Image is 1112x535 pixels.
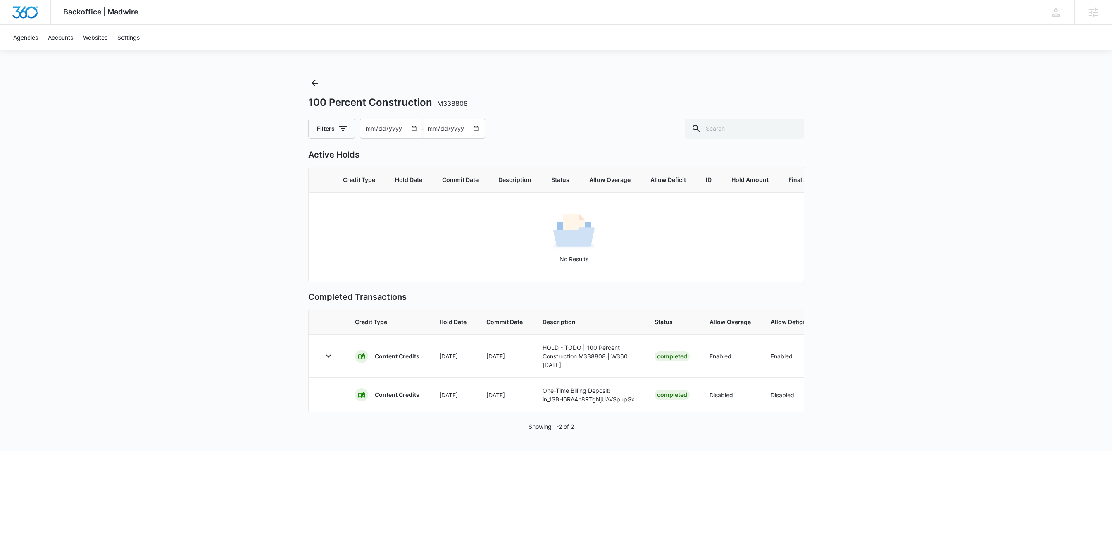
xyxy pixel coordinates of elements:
span: Hold Amount [731,175,769,184]
span: Final Amount [788,175,826,184]
p: Disabled [771,391,806,399]
span: Status [655,318,690,326]
span: Allow Deficit [771,318,806,326]
span: Credit Type [355,318,419,326]
p: [DATE] [439,391,467,399]
span: Credit Type [343,175,375,184]
p: [DATE] [486,391,523,399]
a: Accounts [43,25,78,50]
span: Allow Overage [710,318,751,326]
p: Content Credits [375,352,419,361]
span: Description [543,318,635,326]
p: One-Time Billing Deposit: in_1SBH6RA4n8RTgNjUAVSpupGx [543,386,635,404]
span: Hold Date [439,318,467,326]
p: Disabled [710,391,751,399]
div: Completed [655,351,690,361]
p: Content Credits [375,391,419,399]
p: [DATE] [486,352,523,361]
p: Completed Transactions [308,291,804,303]
span: – [421,124,424,133]
span: Description [498,175,531,184]
a: Agencies [8,25,43,50]
span: M338808 [437,99,468,107]
span: Commit Date [442,175,479,184]
span: Hold Date [395,175,422,184]
span: Allow Deficit [650,175,686,184]
span: Commit Date [486,318,523,326]
p: Enabled [771,352,806,361]
span: Status [551,175,569,184]
button: Back [308,76,321,90]
p: [DATE] [439,352,467,361]
a: Websites [78,25,112,50]
div: Completed [655,390,690,400]
button: Filters [308,119,355,139]
span: Allow Overage [589,175,631,184]
input: Search [685,119,804,139]
h1: 100 Percent Construction [308,96,468,109]
a: Settings [112,25,145,50]
span: Backoffice | Madwire [63,7,138,16]
p: Showing 1-2 of 2 [529,422,574,431]
p: No Results [309,255,839,263]
span: ID [706,175,712,184]
button: Toggle Row Expanded [322,349,335,363]
p: Active Holds [308,148,804,161]
p: HOLD - TODO | 100 Percent Construction M338808 | W360 [DATE] [543,343,635,369]
p: Enabled [710,352,751,361]
img: No Results [553,211,595,253]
